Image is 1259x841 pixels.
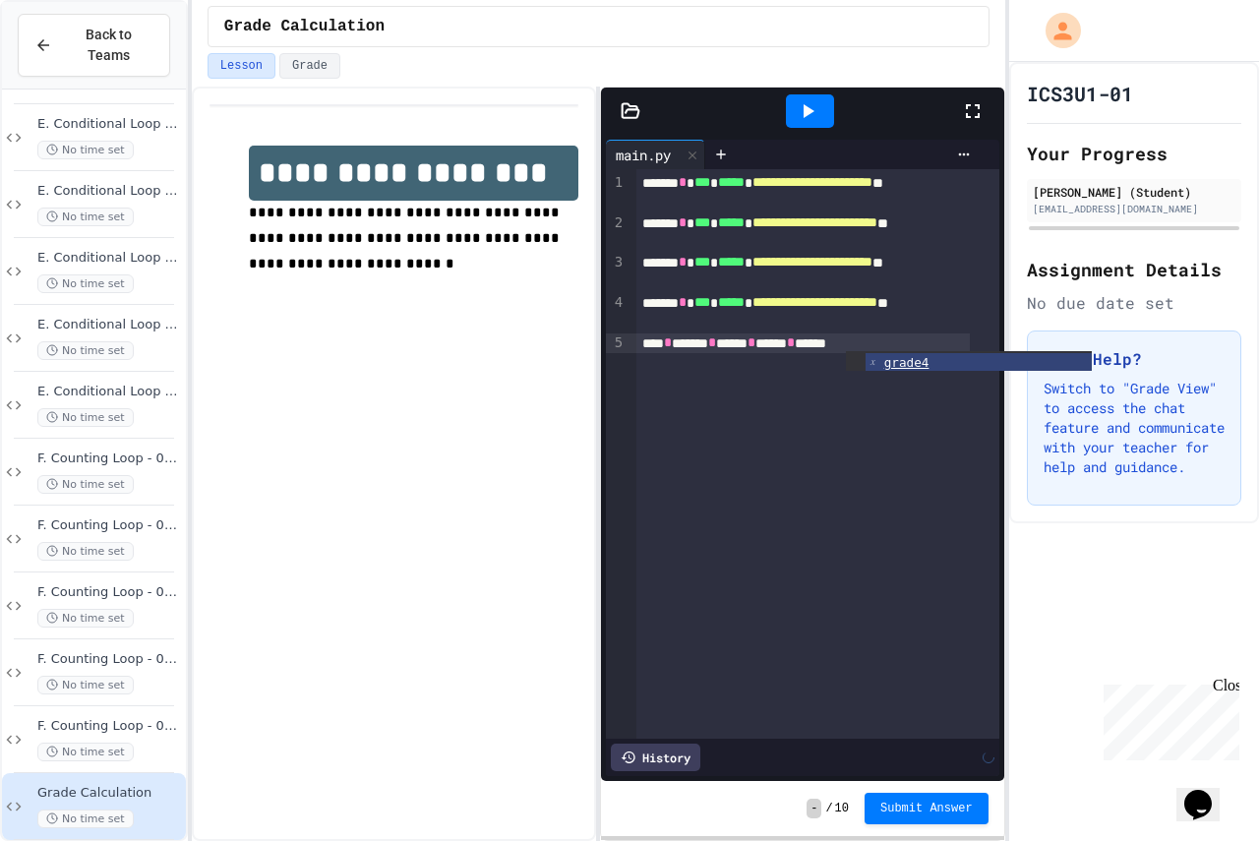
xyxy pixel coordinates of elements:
span: E. Conditional Loop - 03 - Count by 5 [37,116,182,133]
button: Back to Teams [18,14,170,77]
ul: Completions [846,351,1092,372]
div: No due date set [1027,291,1241,315]
div: 1 [606,173,626,213]
span: No time set [37,341,134,360]
span: - [807,799,821,818]
span: / [825,801,832,816]
span: F. Counting Loop - 02 - Count down by 1 [37,517,182,534]
div: [EMAIL_ADDRESS][DOMAIN_NAME] [1033,202,1235,216]
div: 2 [606,213,626,254]
span: No time set [37,609,134,628]
span: No time set [37,208,134,226]
div: 4 [606,293,626,333]
div: 3 [606,253,626,293]
span: E. Conditional Loop - 07 - PIN Code [37,384,182,400]
div: Chat with us now!Close [8,8,136,125]
h1: ICS3U1-01 [1027,80,1133,107]
h3: Need Help? [1044,347,1225,371]
span: No time set [37,274,134,293]
div: History [611,744,700,771]
span: Grade Calculation [224,15,385,38]
span: Grade Calculation [37,785,182,802]
span: 10 [835,801,849,816]
div: [PERSON_NAME] (Student) [1033,183,1235,201]
span: F. Counting Loop - 03 - Count up by 4 [37,584,182,601]
button: Submit Answer [865,793,989,824]
iframe: chat widget [1096,677,1239,760]
span: No time set [37,743,134,761]
span: No time set [37,542,134,561]
span: No time set [37,141,134,159]
span: F. Counting Loop - 04 - Printing Patterns [37,651,182,668]
div: My Account [1025,8,1086,53]
div: main.py [606,145,681,165]
h2: Assignment Details [1027,256,1241,283]
button: Grade [279,53,340,79]
p: Switch to "Grade View" to access the chat feature and communicate with your teacher for help and ... [1044,379,1225,477]
span: No time set [37,475,134,494]
span: E. Conditional Loop - 04 - Sum of Positive Numbers [37,183,182,200]
span: No time set [37,676,134,694]
span: Submit Answer [880,801,973,816]
iframe: chat widget [1176,762,1239,821]
button: Lesson [208,53,275,79]
h2: Your Progress [1027,140,1241,167]
span: No time set [37,408,134,427]
span: Back to Teams [64,25,153,66]
span: F. Counting Loop - 05 - Timestable [37,718,182,735]
span: No time set [37,810,134,828]
div: 5 [606,333,626,353]
span: F. Counting Loop - 01 - Count up by 1 [37,451,182,467]
div: main.py [606,140,705,169]
span: E. Conditional Loop - 05 - Largest Positive [37,250,182,267]
span: E. Conditional Loop - 06 - Smallest Positive [37,317,182,333]
span: grade4 [884,355,929,370]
